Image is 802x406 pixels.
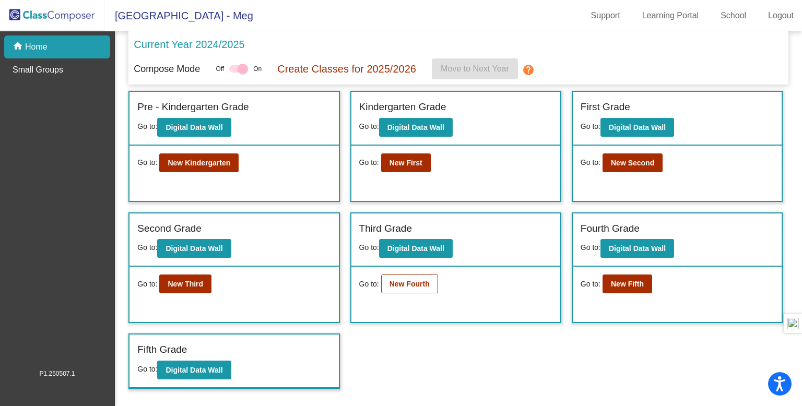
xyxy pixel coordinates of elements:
b: Digital Data Wall [609,244,666,253]
label: Kindergarten Grade [359,100,446,115]
label: First Grade [581,100,630,115]
span: Go to: [137,365,157,373]
button: New First [381,153,431,172]
mat-icon: home [13,41,25,53]
label: Pre - Kindergarten Grade [137,100,249,115]
span: On [253,64,262,74]
span: Go to: [581,243,600,252]
button: New Third [159,274,211,293]
b: Digital Data Wall [166,366,222,374]
button: Digital Data Wall [157,118,231,137]
span: Go to: [581,279,600,290]
b: Digital Data Wall [166,123,222,132]
span: Go to: [137,122,157,130]
b: New Fourth [390,280,430,288]
a: Support [583,7,629,24]
b: Digital Data Wall [609,123,666,132]
b: New Second [611,159,654,167]
label: Fifth Grade [137,342,187,357]
label: Third Grade [359,221,412,236]
b: Digital Data Wall [387,123,444,132]
b: Digital Data Wall [166,244,222,253]
p: Create Classes for 2025/2026 [277,61,416,77]
b: New First [390,159,422,167]
span: Go to: [359,279,379,290]
a: Learning Portal [634,7,707,24]
button: Digital Data Wall [157,239,231,258]
button: New Second [603,153,663,172]
b: Digital Data Wall [387,244,444,253]
button: Move to Next Year [432,58,518,79]
b: New Fifth [611,280,644,288]
p: Home [25,41,48,53]
button: Digital Data Wall [379,118,453,137]
span: Go to: [359,157,379,168]
b: New Third [168,280,203,288]
button: Digital Data Wall [600,239,674,258]
p: Current Year 2024/2025 [134,37,244,52]
span: Go to: [137,243,157,252]
span: Go to: [137,279,157,290]
button: New Kindergarten [159,153,239,172]
p: Compose Mode [134,62,200,76]
button: New Fifth [603,274,652,293]
span: Go to: [581,122,600,130]
span: Off [216,64,224,74]
span: Go to: [359,122,379,130]
label: Second Grade [137,221,202,236]
button: Digital Data Wall [600,118,674,137]
p: Small Groups [13,64,63,76]
a: Logout [760,7,802,24]
a: School [712,7,754,24]
button: New Fourth [381,274,438,293]
b: New Kindergarten [168,159,230,167]
span: Move to Next Year [441,64,509,73]
span: Go to: [581,157,600,168]
span: [GEOGRAPHIC_DATA] - Meg [104,7,253,24]
button: Digital Data Wall [379,239,453,258]
mat-icon: help [522,64,535,76]
span: Go to: [137,157,157,168]
label: Fourth Grade [581,221,640,236]
button: Digital Data Wall [157,361,231,379]
span: Go to: [359,243,379,252]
